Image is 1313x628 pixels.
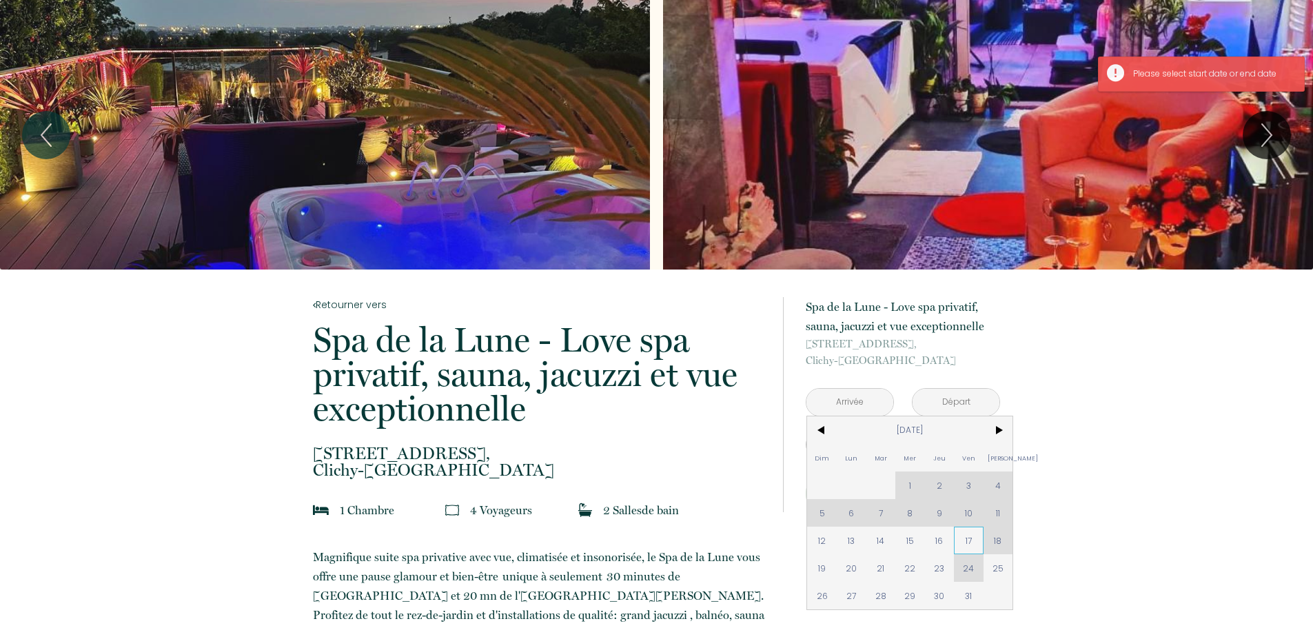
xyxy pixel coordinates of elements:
div: Please select start date or end date [1133,68,1290,81]
span: s [527,503,532,517]
span: Ven [954,444,984,472]
button: Next [1243,111,1291,159]
span: Lun [837,444,866,472]
span: 26 [807,582,837,609]
button: Réserver [806,475,1000,512]
img: guests [445,503,459,517]
span: [PERSON_NAME] [984,444,1013,472]
p: 1 Chambre [340,500,394,520]
span: 31 [954,582,984,609]
p: 2 Salle de bain [603,500,679,520]
span: 12 [807,527,837,554]
p: 4 Voyageur [470,500,532,520]
span: 22 [895,554,925,582]
input: Arrivée [806,389,893,416]
p: Clichy-[GEOGRAPHIC_DATA] [313,445,765,478]
span: 17 [954,527,984,554]
span: Dim [807,444,837,472]
span: 14 [866,527,895,554]
span: 28 [866,582,895,609]
span: 13 [837,527,866,554]
a: Retourner vers [313,297,765,312]
span: 15 [895,527,925,554]
p: Spa de la Lune - Love spa privatif, sauna, jacuzzi et vue exceptionnelle [806,297,1000,336]
span: 20 [837,554,866,582]
span: 29 [895,582,925,609]
span: Mar [866,444,895,472]
span: 21 [866,554,895,582]
button: Previous [22,111,70,159]
p: Spa de la Lune - Love spa privatif, sauna, jacuzzi et vue exceptionnelle [313,323,765,426]
p: Clichy-[GEOGRAPHIC_DATA] [806,336,1000,369]
span: 30 [925,582,955,609]
span: 16 [925,527,955,554]
span: 19 [807,554,837,582]
span: > [984,416,1013,444]
span: Jeu [925,444,955,472]
span: 23 [925,554,955,582]
span: < [807,416,837,444]
span: [STREET_ADDRESS], [806,336,1000,352]
span: s [637,503,642,517]
span: 25 [984,554,1013,582]
span: [DATE] [837,416,984,444]
input: Départ [913,389,999,416]
span: Mer [895,444,925,472]
span: [STREET_ADDRESS], [313,445,765,462]
span: 27 [837,582,866,609]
